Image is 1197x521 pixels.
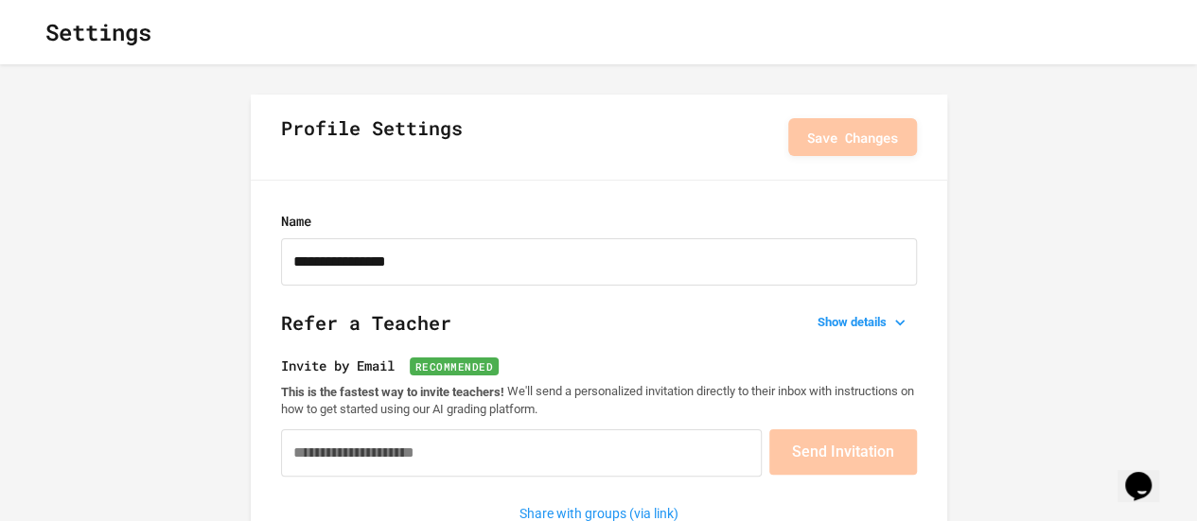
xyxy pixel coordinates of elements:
button: Show details [810,309,917,336]
button: Save Changes [788,118,917,156]
h2: Profile Settings [281,113,463,161]
h2: Refer a Teacher [281,308,917,356]
button: Send Invitation [769,429,917,475]
p: We'll send a personalized invitation directly to their inbox with instructions on how to get star... [281,383,917,418]
label: Invite by Email [281,356,917,375]
span: Recommended [410,357,500,375]
h1: Settings [45,15,151,49]
label: Name [281,211,917,231]
strong: This is the fastest way to invite teachers! [281,384,504,398]
iframe: chat widget [1118,445,1178,502]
